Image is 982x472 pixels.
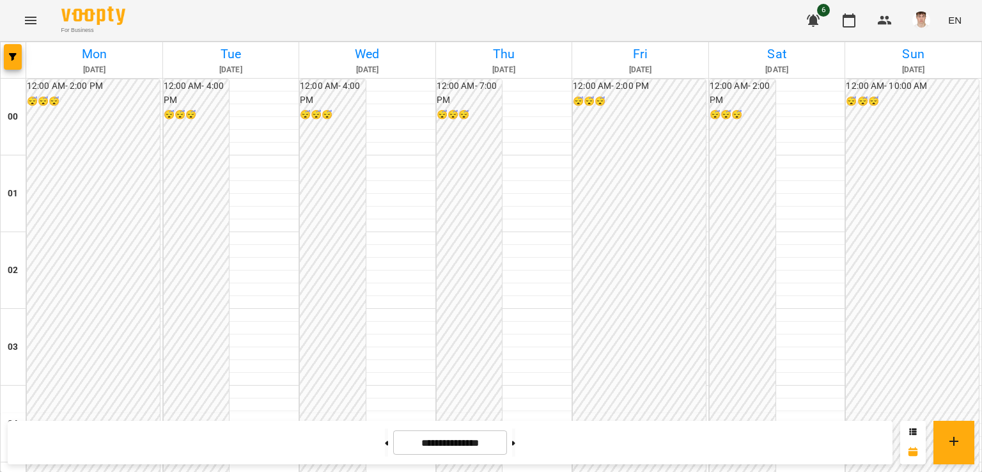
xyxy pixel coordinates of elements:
span: EN [948,13,962,27]
h6: [DATE] [165,64,297,76]
h6: 😴😴😴 [300,108,366,122]
h6: 😴😴😴 [710,108,775,122]
h6: 12:00 AM - 4:00 PM [300,79,366,107]
h6: Tue [165,44,297,64]
h6: 12:00 AM - 2:00 PM [27,79,160,93]
span: For Business [61,26,125,35]
h6: 😴😴😴 [164,108,230,122]
h6: 12:00 AM - 4:00 PM [164,79,230,107]
h6: 03 [8,340,18,354]
h6: 😴😴😴 [573,95,706,109]
h6: 01 [8,187,18,201]
img: Voopty Logo [61,6,125,25]
h6: 02 [8,264,18,278]
img: 8fe045a9c59afd95b04cf3756caf59e6.jpg [912,12,930,29]
span: 6 [817,4,830,17]
h6: Sun [847,44,979,64]
h6: [DATE] [847,64,979,76]
h6: [DATE] [574,64,706,76]
h6: 😴😴😴 [437,108,503,122]
button: EN [943,8,967,32]
h6: Mon [28,44,160,64]
h6: [DATE] [438,64,570,76]
h6: 😴😴😴 [846,95,979,109]
h6: [DATE] [711,64,843,76]
button: Menu [15,5,46,36]
h6: 12:00 AM - 10:00 AM [846,79,979,93]
h6: 😴😴😴 [27,95,160,109]
h6: Wed [301,44,433,64]
h6: Thu [438,44,570,64]
h6: 12:00 AM - 2:00 PM [710,79,775,107]
h6: [DATE] [301,64,433,76]
h6: Fri [574,44,706,64]
h6: 12:00 AM - 7:00 PM [437,79,503,107]
h6: 00 [8,110,18,124]
h6: 12:00 AM - 2:00 PM [573,79,706,93]
h6: [DATE] [28,64,160,76]
h6: Sat [711,44,843,64]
